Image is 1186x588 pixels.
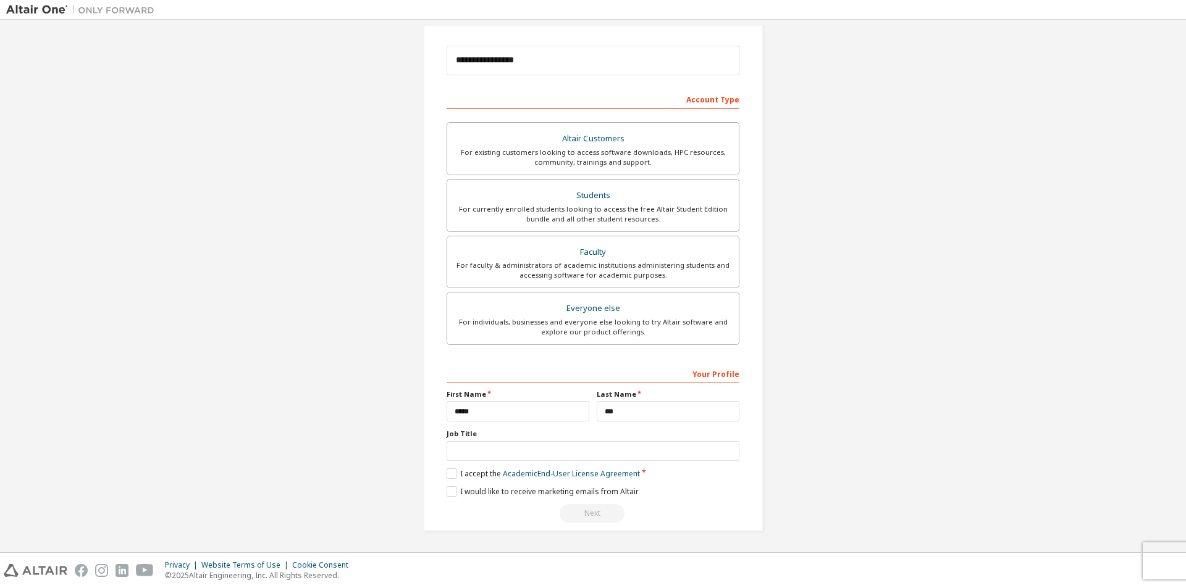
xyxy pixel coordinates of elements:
div: Cookie Consent [292,560,356,570]
div: Account Type [447,89,739,109]
label: Last Name [597,389,739,399]
div: For currently enrolled students looking to access the free Altair Student Edition bundle and all ... [455,204,731,224]
div: Faculty [455,244,731,261]
label: I accept the [447,468,640,479]
div: Read and acccept EULA to continue [447,504,739,523]
div: Everyone else [455,300,731,317]
p: © 2025 Altair Engineering, Inc. All Rights Reserved. [165,570,356,581]
div: For existing customers looking to access software downloads, HPC resources, community, trainings ... [455,147,731,167]
img: Altair One [6,4,161,16]
img: linkedin.svg [116,564,128,577]
label: First Name [447,389,589,399]
a: Academic End-User License Agreement [503,468,640,479]
label: I would like to receive marketing emails from Altair [447,486,639,497]
img: facebook.svg [75,564,88,577]
div: Students [455,187,731,204]
img: altair_logo.svg [4,564,67,577]
div: For individuals, businesses and everyone else looking to try Altair software and explore our prod... [455,317,731,337]
div: Website Terms of Use [201,560,292,570]
label: Job Title [447,429,739,439]
img: youtube.svg [136,564,154,577]
div: For faculty & administrators of academic institutions administering students and accessing softwa... [455,260,731,280]
div: Your Profile [447,363,739,383]
div: Privacy [165,560,201,570]
img: instagram.svg [95,564,108,577]
div: Altair Customers [455,130,731,147]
